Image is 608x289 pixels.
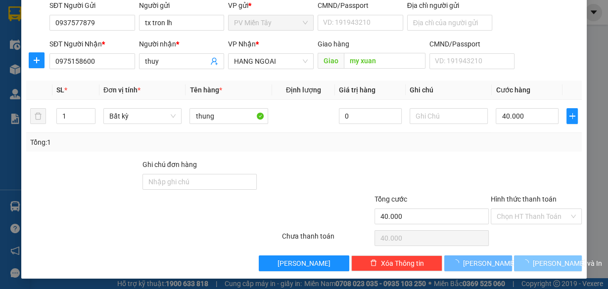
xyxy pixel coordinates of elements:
[429,39,515,49] div: CMND/Passport
[374,195,407,203] span: Tổng cước
[109,109,176,124] span: Bất kỳ
[351,255,442,271] button: deleteXóa Thông tin
[370,259,377,267] span: delete
[452,259,463,266] span: loading
[210,57,218,65] span: user-add
[103,86,140,94] span: Đơn vị tính
[406,81,492,100] th: Ghi chú
[189,86,222,94] span: Tên hàng
[68,55,75,62] span: environment
[29,56,44,64] span: plus
[5,42,68,53] li: VP PV Miền Tây
[463,258,516,269] span: [PERSON_NAME]
[77,54,106,62] b: Vũng Tàu
[407,15,493,31] input: Địa chỉ của người gửi
[318,53,344,69] span: Giao
[5,5,40,40] img: logo.jpg
[522,259,533,266] span: loading
[496,86,530,94] span: Cước hàng
[56,86,64,94] span: SL
[567,112,577,120] span: plus
[189,108,268,124] input: VD: Bàn, Ghế
[30,137,235,148] div: Tổng: 1
[29,52,45,68] button: plus
[444,255,512,271] button: [PERSON_NAME]
[566,108,578,124] button: plus
[491,195,557,203] label: Hình thức thanh toán
[142,174,257,190] input: Ghi chú đơn hàng
[5,55,12,62] span: environment
[344,53,425,69] input: Dọc đường
[381,258,424,269] span: Xóa Thông tin
[339,108,402,124] input: 0
[228,40,256,48] span: VP Nhận
[339,86,375,94] span: Giá trị hàng
[259,255,350,271] button: [PERSON_NAME]
[281,231,374,248] div: Chưa thanh toán
[142,161,197,168] label: Ghi chú đơn hàng
[318,40,349,48] span: Giao hàng
[68,42,132,53] li: VP HANG NGOAI
[278,258,330,269] span: [PERSON_NAME]
[5,5,143,24] li: Hoa Mai
[234,54,308,69] span: HANG NGOAI
[286,86,321,94] span: Định lượng
[30,108,46,124] button: delete
[139,39,225,49] div: Người nhận
[533,258,602,269] span: [PERSON_NAME] và In
[410,108,488,124] input: Ghi Chú
[234,15,308,30] span: PV Miền Tây
[49,39,135,49] div: SĐT Người Nhận
[514,255,582,271] button: [PERSON_NAME] và In
[5,54,66,106] b: Quầy vé số 12, BX Miền Tây, 395 [PERSON_NAME], [GEOGRAPHIC_DATA]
